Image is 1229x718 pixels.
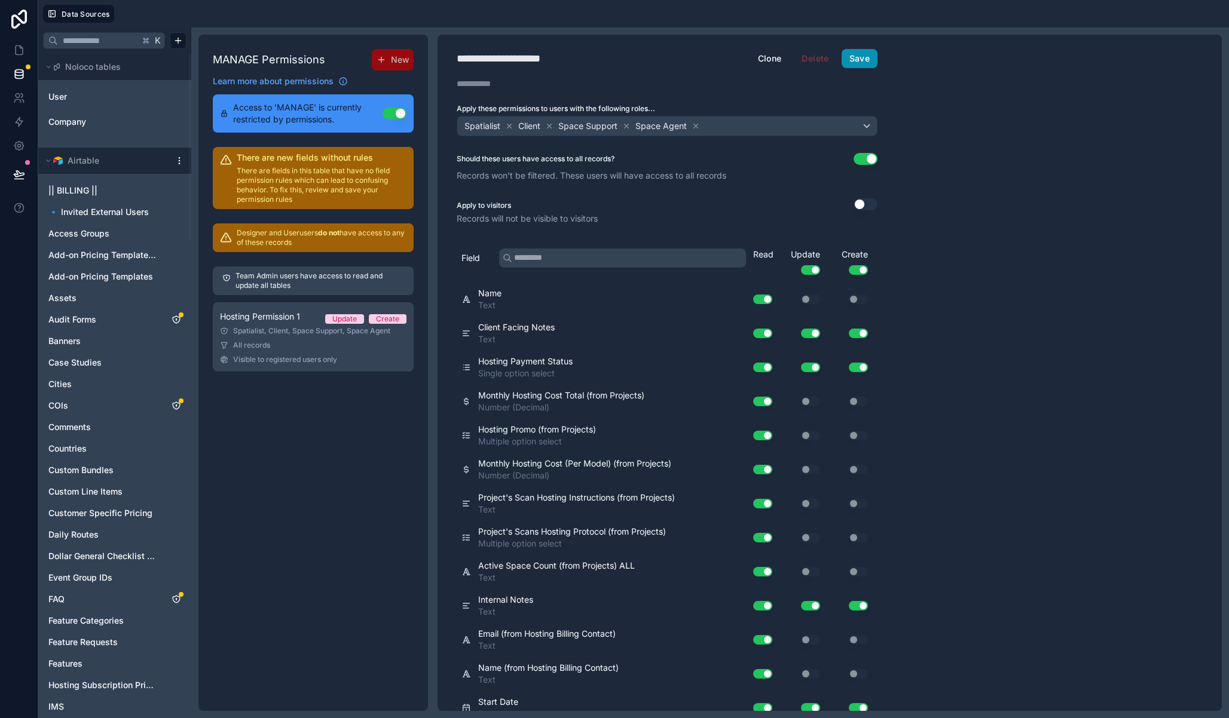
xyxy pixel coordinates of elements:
[48,421,157,433] a: Comments
[48,91,145,103] a: User
[478,424,596,435] span: Hosting Promo (from Projects)
[478,696,518,708] span: Start Date
[213,51,325,68] h1: MANAGE Permissions
[48,701,157,713] a: IMS
[48,206,157,218] a: 🔹 Invited External Users
[478,401,644,413] span: Number (Decimal)
[48,658,157,670] a: Features
[478,287,502,299] span: Name
[48,507,152,519] span: Customer Specific Pricing
[43,332,187,351] div: Banners
[48,378,157,390] a: Cities
[233,355,337,364] span: Visible to registered users only
[48,314,96,326] span: Audit Forms
[233,102,383,125] span: Access to 'MANAGE' is currently restricted by permissions.
[750,49,790,68] button: Clone
[478,504,675,516] span: Text
[68,155,99,167] span: Airtable
[457,170,878,182] p: Records won't be filtered. These users will have access to all records
[154,36,162,45] span: K
[558,120,617,132] span: Space Support
[213,302,414,372] a: Hosting Permission 1UpdateCreateSpatialist, Client, Space Support, Space AgentAll recordsVisible ...
[48,271,157,283] a: Add-on Pricing Templates
[48,572,157,584] a: Event Group IDs
[65,61,121,73] span: Noloco tables
[43,267,187,286] div: Add-on Pricing Templates
[478,628,616,640] span: Email (from Hosting Billing Contact)
[478,560,635,572] span: Active Space Count (from Projects) ALL
[391,54,409,66] span: New
[478,594,533,606] span: Internal Notes
[213,75,348,87] a: Learn more about permissions
[48,486,157,498] a: Custom Line Items
[48,529,157,541] a: Daily Routes
[43,289,187,308] div: Assets
[372,49,414,70] button: New
[48,91,67,103] span: User
[478,435,596,447] span: Multiple option select
[48,314,157,326] a: Audit Forms
[233,340,270,350] span: All records
[753,248,777,260] div: Read
[48,443,87,455] span: Countries
[48,701,64,713] span: IMS
[43,633,187,652] div: Feature Requests
[478,470,671,481] span: Number (Decimal)
[236,271,404,290] p: Team Admin users have access to read and update all tables
[478,355,573,367] span: Hosting Payment Status
[457,116,878,136] button: SpatialistClientSpace SupportSpace Agent
[478,458,671,470] span: Monthly Hosting Cost (Per Model) (from Projects)
[43,396,187,415] div: COIs
[48,228,157,240] a: Access Groups
[43,224,187,243] div: Access Groups
[48,228,109,240] span: Access Groups
[43,246,187,265] div: Add-on Pricing Template Options
[48,400,157,412] a: COIs
[43,112,187,131] div: Company
[48,443,157,455] a: Countries
[43,525,187,544] div: Daily Routes
[478,662,619,674] span: Name (from Hosting Billing Contact)
[48,486,123,498] span: Custom Line Items
[48,335,157,347] a: Banners
[48,636,157,648] a: Feature Requests
[478,389,644,401] span: Monthly Hosting Cost Total (from Projects)
[43,461,187,480] div: Custom Bundles
[478,572,635,584] span: Text
[43,152,170,169] button: Airtable LogoAirtable
[48,464,114,476] span: Custom Bundles
[457,201,511,210] label: Apply to visitors
[478,367,573,379] span: Single option select
[478,492,675,504] span: Project's Scan Hosting Instructions (from Projects)
[43,439,187,458] div: Countries
[62,10,110,19] span: Data Sources
[48,378,72,390] span: Cities
[478,526,666,538] span: Project's Scans Hosting Protocol (from Projects)
[376,314,399,324] div: Create
[478,299,502,311] span: Text
[825,248,873,275] div: Create
[478,674,619,686] span: Text
[48,679,157,691] span: Hosting Subscription Prices
[464,120,500,132] span: Spatialist
[457,104,878,113] label: Apply these permissions to users with the following roles...
[48,615,124,627] span: Feature Categories
[213,75,334,87] span: Learn more about permissions
[518,120,540,132] span: Client
[43,418,187,437] div: Comments
[48,593,65,605] span: FAQ
[43,375,187,394] div: Cities
[332,314,357,324] div: Update
[48,116,86,128] span: Company
[43,611,187,630] div: Feature Categories
[43,697,187,716] div: IMS
[48,636,118,648] span: Feature Requests
[48,529,99,541] span: Daily Routes
[220,326,406,336] div: Spatialist, Client, Space Support, Space Agent
[478,321,555,333] span: Client Facing Notes
[478,606,533,618] span: Text
[43,87,187,106] div: User
[48,572,112,584] span: Event Group IDs
[48,464,157,476] a: Custom Bundles
[220,311,300,323] span: Hosting Permission 1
